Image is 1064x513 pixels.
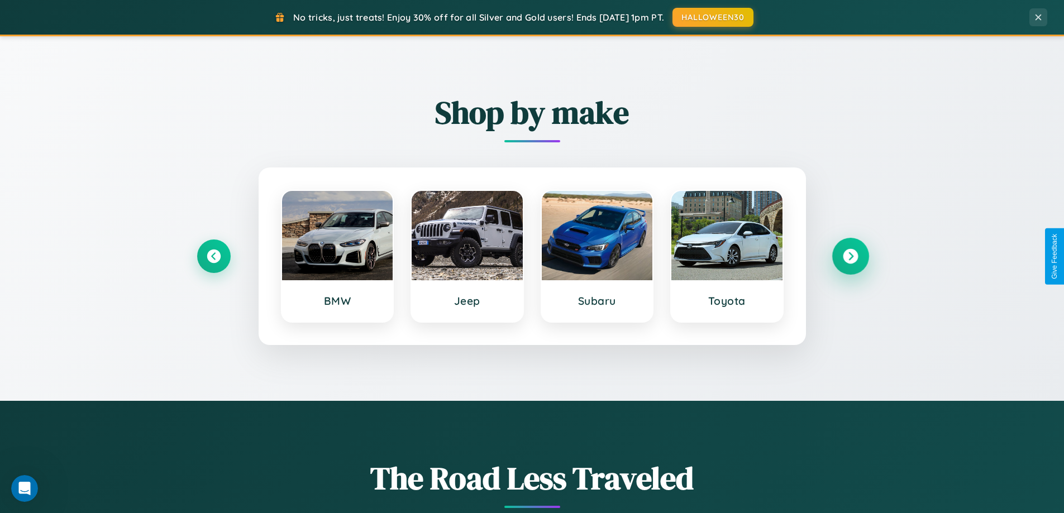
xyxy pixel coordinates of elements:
iframe: Intercom live chat [11,475,38,502]
h3: BMW [293,294,382,308]
h3: Subaru [553,294,642,308]
h1: The Road Less Traveled [197,457,867,500]
h3: Jeep [423,294,512,308]
h3: Toyota [683,294,771,308]
div: Give Feedback [1051,234,1058,279]
h2: Shop by make [197,91,867,134]
button: HALLOWEEN30 [672,8,753,27]
span: No tricks, just treats! Enjoy 30% off for all Silver and Gold users! Ends [DATE] 1pm PT. [293,12,664,23]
